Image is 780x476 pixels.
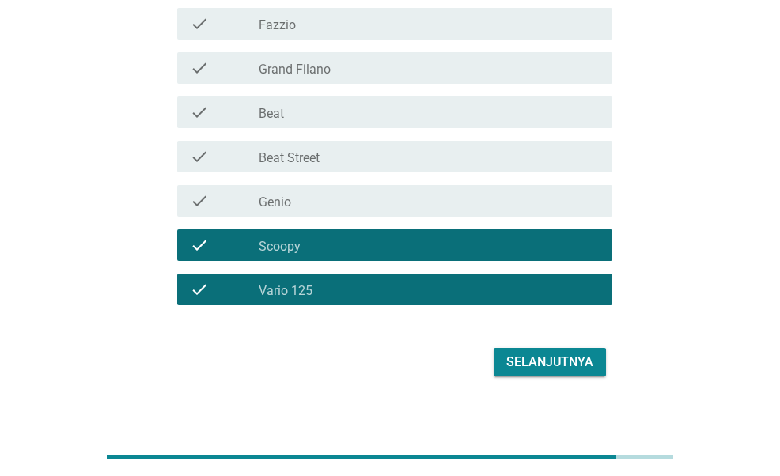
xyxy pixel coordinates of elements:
[259,62,331,77] label: Grand Filano
[494,348,606,376] button: Selanjutnya
[259,17,296,33] label: Fazzio
[259,195,291,210] label: Genio
[190,103,209,122] i: check
[259,239,301,255] label: Scoopy
[190,147,209,166] i: check
[190,59,209,77] i: check
[190,191,209,210] i: check
[190,14,209,33] i: check
[506,353,593,372] div: Selanjutnya
[190,236,209,255] i: check
[259,150,320,166] label: Beat Street
[259,283,312,299] label: Vario 125
[190,280,209,299] i: check
[259,106,284,122] label: Beat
